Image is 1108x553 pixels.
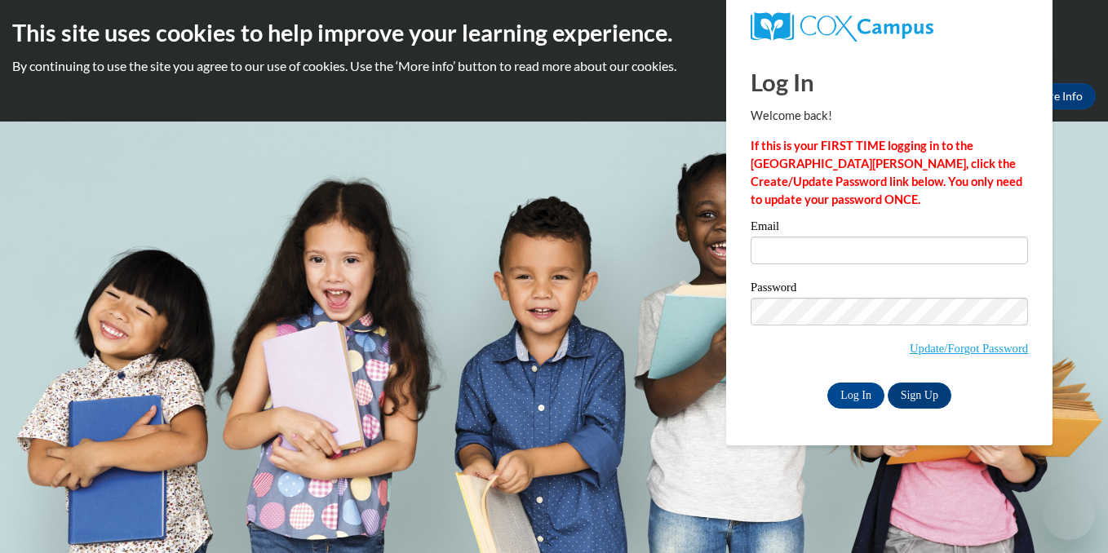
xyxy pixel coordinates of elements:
a: Sign Up [888,383,951,409]
a: Update/Forgot Password [910,342,1028,355]
a: More Info [1019,83,1096,109]
h2: This site uses cookies to help improve your learning experience. [12,16,1096,49]
label: Email [751,220,1028,237]
p: By continuing to use the site you agree to our use of cookies. Use the ‘More info’ button to read... [12,57,1096,75]
h1: Log In [751,65,1028,99]
label: Password [751,281,1028,298]
iframe: Button to launch messaging window [1043,488,1095,540]
input: Log In [827,383,884,409]
p: Welcome back! [751,107,1028,125]
a: COX Campus [751,12,1028,42]
img: COX Campus [751,12,933,42]
strong: If this is your FIRST TIME logging in to the [GEOGRAPHIC_DATA][PERSON_NAME], click the Create/Upd... [751,139,1022,206]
